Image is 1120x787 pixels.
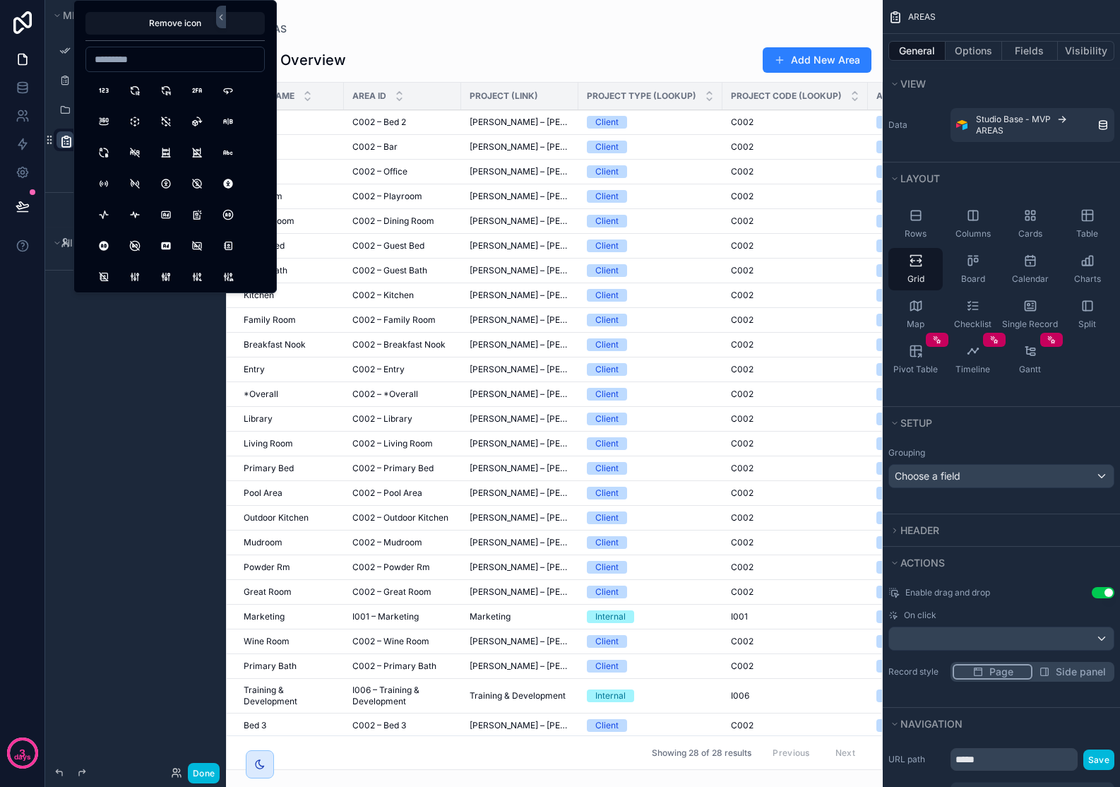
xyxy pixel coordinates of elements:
button: Done [188,763,220,783]
button: AbacusOff [184,140,210,165]
span: Header [900,524,939,536]
span: Choose a field [895,470,960,482]
span: Enable drag and drop [905,587,990,598]
p: 3 [19,746,25,760]
button: Fields [1002,41,1059,61]
button: Map [888,293,943,336]
button: Table [1060,203,1114,245]
span: Layout [900,172,940,184]
button: 2fa [184,78,210,103]
span: Calendar [1012,273,1049,285]
span: Project (Link) [470,90,538,102]
span: Timeline [955,364,990,375]
span: Grid [907,273,924,285]
button: View [888,74,1106,94]
span: Split [1078,319,1096,330]
button: Save [1083,750,1114,770]
button: AdCircleFilled [91,233,117,259]
span: On click [904,610,936,621]
button: 360 [215,78,241,103]
button: Columns [946,203,1000,245]
button: Grid [888,248,943,290]
span: Navigation [900,718,963,730]
a: Add Area [71,154,218,177]
span: Project Code (Lookup) [731,90,842,102]
button: Setup [888,413,1106,433]
button: 3dCubeSphereOff [153,109,179,134]
button: Abc [215,140,241,165]
span: Map [907,319,924,330]
span: View [900,78,926,90]
label: Record style [888,666,945,677]
span: Page [989,665,1013,679]
button: Ad2 [184,202,210,227]
button: Remove icon [85,12,265,35]
button: AdCircle [215,202,241,227]
button: Options [946,41,1002,61]
span: Columns [955,228,991,239]
span: Rows [905,228,927,239]
span: Checklist [954,319,991,330]
button: Calendar [1003,248,1057,290]
button: Rows [888,203,943,245]
button: Hidden pages [51,233,212,253]
label: URL path [888,754,945,765]
span: AREAS [976,125,1003,136]
button: Pivot Table [888,338,943,381]
span: Area ID [352,90,386,102]
button: 3dRotate [184,109,210,134]
img: Airtable Logo [956,119,967,131]
button: Single Record [1003,293,1057,336]
span: Gantt [1019,364,1041,375]
button: 3dCubeSphere [122,109,148,134]
button: Timeline [946,338,1000,381]
button: AdjustmentsBolt [184,264,210,290]
button: AddressBookOff [91,264,117,290]
span: Project Type (Lookup) [587,90,696,102]
button: General [888,41,946,61]
span: Side panel [1056,665,1106,679]
button: Header [888,521,1106,540]
button: AdCircleOff [122,233,148,259]
button: AdOff [184,233,210,259]
button: ActivityHeartbeat [122,202,148,227]
button: ABOff [122,140,148,165]
button: AddressBook [215,233,241,259]
span: Menu [63,9,93,21]
span: Setup [900,417,932,429]
button: Activity [91,202,117,227]
span: Actions [900,557,945,569]
button: AccessibleOffFilled [215,171,241,196]
button: Accessible [153,171,179,196]
button: Cards [1003,203,1057,245]
span: Single Record [1002,319,1058,330]
span: AREAS [908,11,936,23]
button: Choose a field [888,464,1114,488]
button: Adjustments [122,264,148,290]
button: AdjustmentsCancel [215,264,241,290]
span: Showing 28 of 28 results [652,747,751,759]
button: Menu [51,6,161,25]
button: AdFilled [153,233,179,259]
button: Charts [1060,248,1114,290]
button: AB [215,109,241,134]
button: 123 [91,78,117,103]
button: 360View [91,109,117,134]
button: AB2 [91,140,117,165]
span: Cards [1018,228,1042,239]
button: 24Hours [153,78,179,103]
button: AccessibleOff [184,171,210,196]
button: AccessPointOff [122,171,148,196]
button: Split [1060,293,1114,336]
button: AdjustmentsAlt [153,264,179,290]
button: Actions [888,553,1106,573]
button: Board [946,248,1000,290]
button: Abacus [153,140,179,165]
button: 12Hours [122,78,148,103]
label: Data [888,119,945,131]
button: AccessPoint [91,171,117,196]
a: Studio Base - MVPAREAS [951,108,1114,142]
span: Studio Base - MVP [976,114,1051,125]
button: Layout [888,169,1106,189]
span: Area Status [876,90,936,102]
